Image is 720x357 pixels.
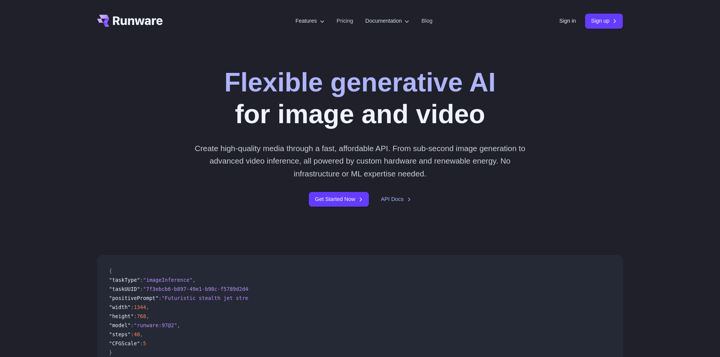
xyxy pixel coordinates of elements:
[140,331,143,337] span: ,
[296,17,325,25] label: Features
[109,340,140,346] span: "CFGScale"
[309,192,369,207] a: Get Started Now
[143,340,146,346] span: 5
[585,14,623,28] a: Sign up
[97,15,163,27] a: Go to /
[559,17,576,25] a: Sign in
[131,304,134,310] span: :
[365,17,410,25] label: Documentation
[137,313,146,319] span: 768
[109,349,112,355] span: }
[140,286,143,292] span: :
[158,295,161,301] span: :
[131,322,134,328] span: :
[134,313,137,319] span: :
[140,277,143,283] span: :
[109,331,131,337] span: "steps"
[224,66,495,130] h1: for image and video
[140,340,143,346] span: :
[134,331,140,337] span: 40
[109,268,112,274] span: {
[337,17,353,25] a: Pricing
[109,322,131,328] span: "model"
[192,142,528,180] p: Create high-quality media through a fast, affordable API. From sub-second image generation to adv...
[134,304,146,310] span: 1344
[134,322,177,328] span: "runware:97@2"
[109,313,134,319] span: "height"
[381,195,411,204] a: API Docs
[109,304,131,310] span: "width"
[162,295,443,301] span: "Futuristic stealth jet streaking through a neon-lit cityscape with glowing purple exhaust"
[143,286,261,292] span: "7f3ebcb6-b897-49e1-b98c-f5789d2d40d7"
[109,286,140,292] span: "taskUUID"
[224,68,495,97] strong: Flexible generative AI
[143,277,193,283] span: "imageInference"
[192,277,195,283] span: ,
[177,322,180,328] span: ,
[131,331,134,337] span: :
[109,277,140,283] span: "taskType"
[146,313,149,319] span: ,
[146,304,149,310] span: ,
[421,17,432,25] a: Blog
[109,295,159,301] span: "positivePrompt"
